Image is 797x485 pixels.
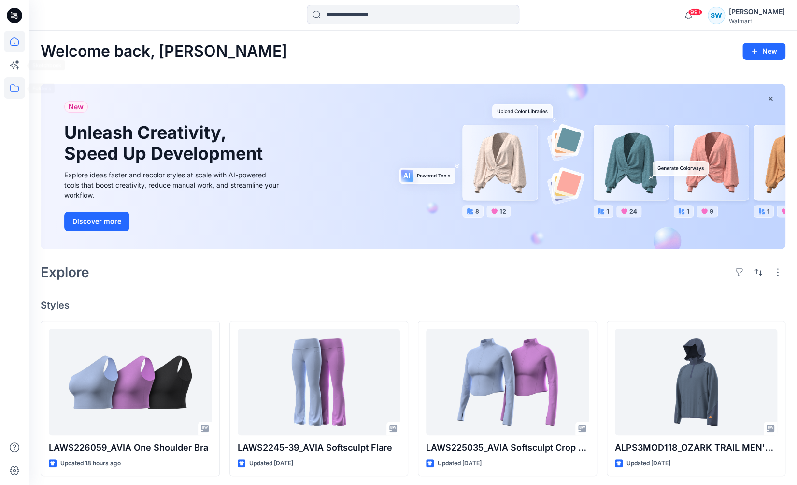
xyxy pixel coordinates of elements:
div: Explore ideas faster and recolor styles at scale with AI-powered tools that boost creativity, red... [64,170,282,200]
h1: Unleash Creativity, Speed Up Development [64,122,267,164]
h4: Styles [41,299,785,311]
span: 99+ [688,8,702,16]
div: SW [708,7,725,24]
div: [PERSON_NAME] [729,6,785,17]
a: LAWS225035_AVIA Softsculpt Crop Jacket [426,329,589,435]
p: Updated 18 hours ago [60,458,121,469]
p: LAWS226059_AVIA One Shoulder Bra [49,441,212,455]
button: New [742,43,785,60]
div: Walmart [729,17,785,25]
h2: Welcome back, [PERSON_NAME] [41,43,287,60]
a: Discover more [64,212,282,231]
a: LAWS2245-39_AVIA Softsculpt Flare [238,329,400,435]
button: Discover more [64,212,129,231]
a: ALPS3MOD118_OZARK TRAIL MEN'S FLEECE HALF ZIP UP [615,329,778,435]
p: ALPS3MOD118_OZARK TRAIL MEN'S FLEECE HALF ZIP UP [615,441,778,455]
p: Updated [DATE] [249,458,293,469]
p: LAWS2245-39_AVIA Softsculpt Flare [238,441,400,455]
p: Updated [DATE] [626,458,670,469]
p: Updated [DATE] [438,458,482,469]
a: LAWS226059_AVIA One Shoulder Bra [49,329,212,435]
h2: Explore [41,265,89,280]
p: LAWS225035_AVIA Softsculpt Crop Jacket [426,441,589,455]
span: New [69,101,84,113]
